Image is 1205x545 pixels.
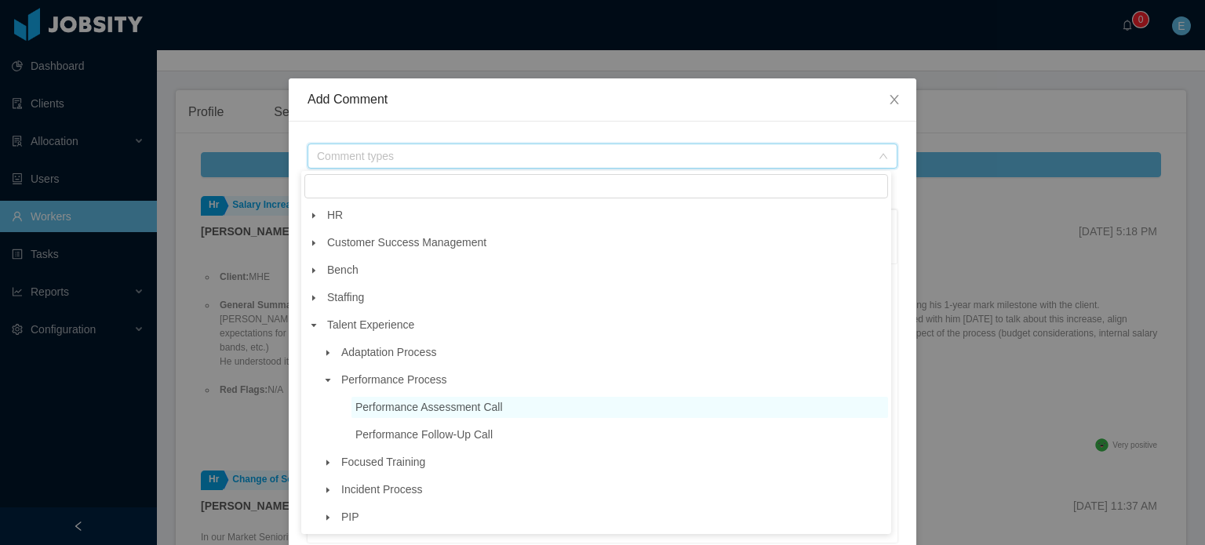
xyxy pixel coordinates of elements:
i: icon: down [879,151,888,162]
i: icon: caret-down [310,239,318,247]
i: icon: close [888,93,901,106]
button: Close [872,78,916,122]
span: Performance Follow-Up Call [355,428,493,441]
span: HR [323,205,888,226]
span: Focused Training [341,456,425,468]
span: Talent Experience [323,314,888,336]
span: Performance Process [341,373,447,386]
i: icon: caret-down [310,267,318,274]
span: PIP [337,507,888,528]
span: Performance Process [337,369,888,391]
i: icon: caret-down [310,322,318,329]
i: icon: caret-down [324,349,332,357]
span: Talent Experience [327,318,414,331]
span: Adaptation Process [341,346,436,358]
span: Staffing [323,287,888,308]
span: Performance Assessment Call [351,397,888,418]
span: PIP [341,510,359,523]
span: Incident Process [341,483,423,496]
span: Customer Success Management [323,232,888,253]
i: icon: caret-down [310,212,318,220]
span: Customer Success Management [327,236,486,249]
span: Incident Process [337,479,888,500]
span: HR [327,209,343,221]
span: Performance Follow-Up Call [351,424,888,445]
i: icon: caret-down [324,459,332,467]
input: filter select [304,174,888,198]
span: Adaptation Process [337,342,888,363]
span: Performance Assessment Call [355,401,503,413]
span: Focused Training [337,452,888,473]
span: Staffing [327,291,364,303]
i: icon: caret-down [324,376,332,384]
div: Add Comment [308,91,897,108]
span: Bench [323,260,888,281]
i: icon: caret-down [310,294,318,302]
span: Bench [327,263,359,276]
i: icon: caret-down [324,486,332,494]
span: Comment types [317,148,871,164]
i: icon: caret-down [324,514,332,521]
